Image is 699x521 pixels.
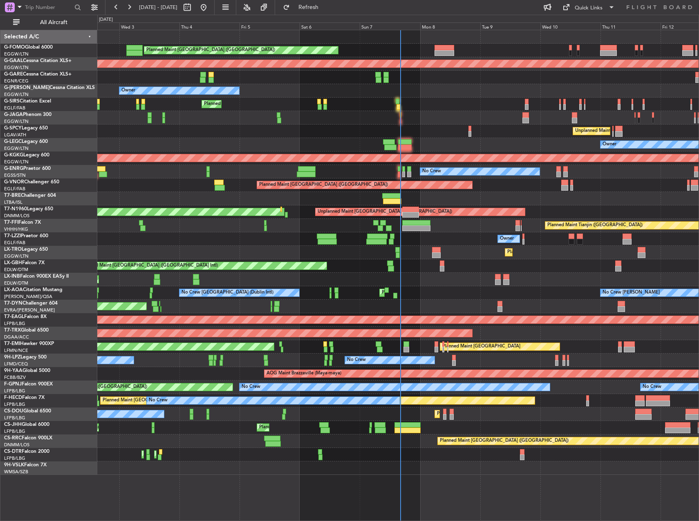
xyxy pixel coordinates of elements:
[4,253,29,259] a: EGGW/LTN
[4,409,23,414] span: CS-DOU
[4,45,53,50] a: G-FOMOGlobal 6000
[4,78,29,84] a: EGNR/CEG
[4,193,56,198] a: T7-BREChallenger 604
[4,226,28,232] a: VHHH/HKG
[437,408,566,420] div: Planned Maint [GEOGRAPHIC_DATA] ([GEOGRAPHIC_DATA])
[121,85,135,97] div: Owner
[507,246,561,258] div: Planned Maint Dusseldorf
[4,172,26,178] a: EGSS/STN
[179,22,240,30] div: Thu 4
[21,20,86,25] span: All Aircraft
[540,22,600,30] div: Wed 10
[4,415,25,421] a: LFPB/LBG
[4,449,49,454] a: CS-DTRFalcon 2000
[4,409,51,414] a: CS-DOUGlobal 6500
[4,72,23,77] span: G-GARE
[4,153,49,158] a: G-KGKGLegacy 600
[4,287,63,292] a: LX-AOACitation Mustang
[558,1,619,14] button: Quick Links
[4,112,23,117] span: G-JAGA
[4,240,25,246] a: EGLF/FAB
[318,206,452,218] div: Unplanned Maint [GEOGRAPHIC_DATA] ([GEOGRAPHIC_DATA])
[4,112,52,117] a: G-JAGAPhenom 300
[240,22,300,30] div: Fri 5
[643,381,661,393] div: No Crew
[575,4,603,12] div: Quick Links
[4,449,22,454] span: CS-DTR
[4,382,53,387] a: F-GPNJFalcon 900EX
[4,105,25,111] a: EGLF/FAB
[600,22,661,30] div: Thu 11
[4,99,51,104] a: G-SIRSCitation Excel
[4,139,48,144] a: G-LEGCLegacy 600
[4,145,29,151] a: EGGW/LTN
[4,469,28,475] a: WMSA/SZB
[442,341,520,353] div: Planned Maint [GEOGRAPHIC_DATA]
[181,287,273,299] div: No Crew [GEOGRAPHIC_DATA] (Dublin Intl)
[603,138,616,151] div: Owner
[440,435,569,447] div: Planned Maint [GEOGRAPHIC_DATA] ([GEOGRAPHIC_DATA])
[4,341,20,346] span: T7-EMI
[4,91,29,98] a: EGGW/LTN
[500,233,514,245] div: Owner
[4,132,26,138] a: LGAV/ATH
[4,368,22,373] span: 9H-YAA
[4,72,72,77] a: G-GARECessna Citation XLS+
[4,374,26,381] a: FCBB/BZV
[4,436,52,441] a: CS-RRCFalcon 900LX
[149,394,168,407] div: No Crew
[4,58,72,63] a: G-GAALCessna Citation XLS+
[4,355,20,360] span: 9H-LPZ
[4,274,69,279] a: LX-INBFalcon 900EX EASy II
[4,207,27,212] span: T7-N1960
[4,328,49,333] a: T7-TRXGlobal 6500
[4,463,24,468] span: 9H-VSLK
[4,463,47,468] a: 9H-VSLKFalcon 7X
[382,287,511,299] div: Planned Maint [GEOGRAPHIC_DATA] ([GEOGRAPHIC_DATA])
[204,98,333,110] div: Planned Maint [GEOGRAPHIC_DATA] ([GEOGRAPHIC_DATA])
[4,65,29,71] a: EGGW/LTN
[4,213,29,219] a: DNMM/LOS
[360,22,420,30] div: Sun 7
[4,341,54,346] a: T7-EMIHawker 900XP
[4,267,28,273] a: EDLW/DTM
[4,401,25,407] a: LFPB/LBG
[4,395,45,400] a: F-HECDFalcon 7X
[4,382,22,387] span: F-GPNJ
[4,166,51,171] a: G-ENRGPraetor 600
[4,180,24,185] span: G-VNOR
[9,16,89,29] button: All Aircraft
[81,260,218,272] div: Planned Maint [GEOGRAPHIC_DATA] ([GEOGRAPHIC_DATA] Intl)
[99,16,113,23] div: [DATE]
[4,247,48,252] a: LX-TROLegacy 650
[4,118,29,125] a: EGGW/LTN
[4,85,95,90] a: G-[PERSON_NAME]Cessna Citation XLS
[139,4,177,11] span: [DATE] - [DATE]
[4,126,48,131] a: G-SPCYLegacy 650
[4,51,29,57] a: EGGW/LTN
[4,166,23,171] span: G-ENRG
[4,220,41,225] a: T7-FFIFalcon 7X
[4,368,50,373] a: 9H-YAAGlobal 5000
[4,287,23,292] span: LX-AOA
[547,219,643,232] div: Planned Maint Tianjin ([GEOGRAPHIC_DATA])
[603,287,660,299] div: No Crew [PERSON_NAME]
[4,85,49,90] span: G-[PERSON_NAME]
[267,367,341,380] div: AOG Maint Brazzaville (Maya-maya)
[4,159,29,165] a: EGGW/LTN
[259,421,388,434] div: Planned Maint [GEOGRAPHIC_DATA] ([GEOGRAPHIC_DATA])
[4,307,55,313] a: EVRA/[PERSON_NAME]
[4,153,23,158] span: G-KGKG
[4,199,22,205] a: LTBA/ISL
[4,260,22,265] span: LX-GBH
[4,314,24,319] span: T7-EAGL
[4,422,22,427] span: CS-JHH
[25,1,72,13] input: Trip Number
[4,334,29,340] a: DGAA/ACC
[4,247,22,252] span: LX-TRO
[259,179,388,191] div: Planned Maint [GEOGRAPHIC_DATA] ([GEOGRAPHIC_DATA])
[4,314,47,319] a: T7-EAGLFalcon 8X
[4,347,28,354] a: LFMN/NCE
[4,274,20,279] span: LX-INB
[4,234,48,238] a: T7-LZZIPraetor 600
